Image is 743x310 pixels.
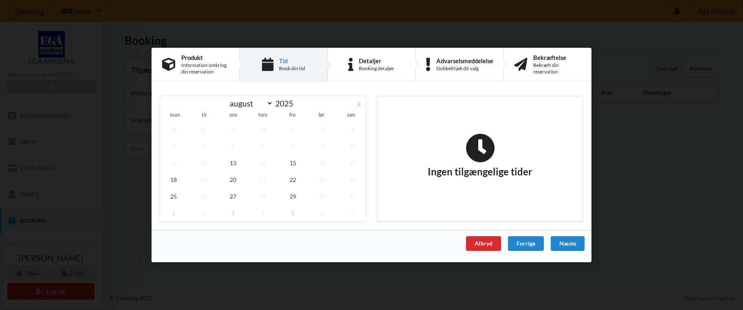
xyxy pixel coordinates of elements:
span: juli 31, 2025 [250,121,277,138]
span: september 6, 2025 [309,205,336,221]
span: august 23, 2025 [309,171,336,188]
span: august 30, 2025 [309,188,336,205]
span: august 13, 2025 [220,155,246,171]
span: september 2, 2025 [190,205,217,221]
span: august 4, 2025 [160,138,187,155]
span: august 20, 2025 [220,171,246,188]
span: august 8, 2025 [279,138,306,155]
div: Forrige [508,236,544,251]
span: august 27, 2025 [220,188,246,205]
input: Year [273,99,300,108]
span: juli 29, 2025 [190,121,217,138]
span: august 11, 2025 [160,155,187,171]
div: Booking detaljer [359,65,394,72]
span: juli 30, 2025 [220,121,246,138]
div: Book din tid [279,65,305,72]
span: august 26, 2025 [190,188,217,205]
span: september 7, 2025 [339,205,366,221]
select: Month [226,98,273,108]
span: august 29, 2025 [279,188,306,205]
span: august 22, 2025 [279,171,306,188]
span: august 28, 2025 [250,188,277,205]
div: Afbryd [466,236,501,251]
span: august 14, 2025 [250,155,277,171]
span: august 1, 2025 [279,121,306,138]
span: september 3, 2025 [220,205,246,221]
h2: Ingen tilgængelige tider [428,133,532,178]
span: august 31, 2025 [339,188,366,205]
span: august 3, 2025 [339,121,366,138]
span: august 2, 2025 [309,121,336,138]
span: august 21, 2025 [250,171,277,188]
span: lør [307,113,336,118]
div: Næste [551,236,585,251]
span: august 24, 2025 [339,171,366,188]
span: august 9, 2025 [309,138,336,155]
span: august 19, 2025 [190,171,217,188]
span: tors [248,113,277,118]
span: august 6, 2025 [220,138,246,155]
span: august 17, 2025 [339,155,366,171]
span: august 7, 2025 [250,138,277,155]
span: fre [278,113,307,118]
span: august 16, 2025 [309,155,336,171]
span: juli 28, 2025 [160,121,187,138]
span: august 10, 2025 [339,138,366,155]
span: august 12, 2025 [190,155,217,171]
span: august 25, 2025 [160,188,187,205]
span: september 5, 2025 [279,205,306,221]
div: Bekræftelse [533,54,581,61]
div: Bekræft din reservation [533,62,581,75]
div: Tid [279,58,305,64]
div: Dobbelttjek dit valg [436,65,493,72]
span: søn [336,113,366,118]
div: Information omkring din reservation [181,62,229,75]
div: Produkt [181,54,229,61]
span: september 4, 2025 [250,205,277,221]
span: ons [219,113,248,118]
span: september 1, 2025 [160,205,187,221]
span: august 15, 2025 [279,155,306,171]
div: Detaljer [359,58,394,64]
span: august 18, 2025 [160,171,187,188]
span: tir [189,113,219,118]
span: man [160,113,189,118]
span: august 5, 2025 [190,138,217,155]
div: Advarselsmeddelelse [436,58,493,64]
